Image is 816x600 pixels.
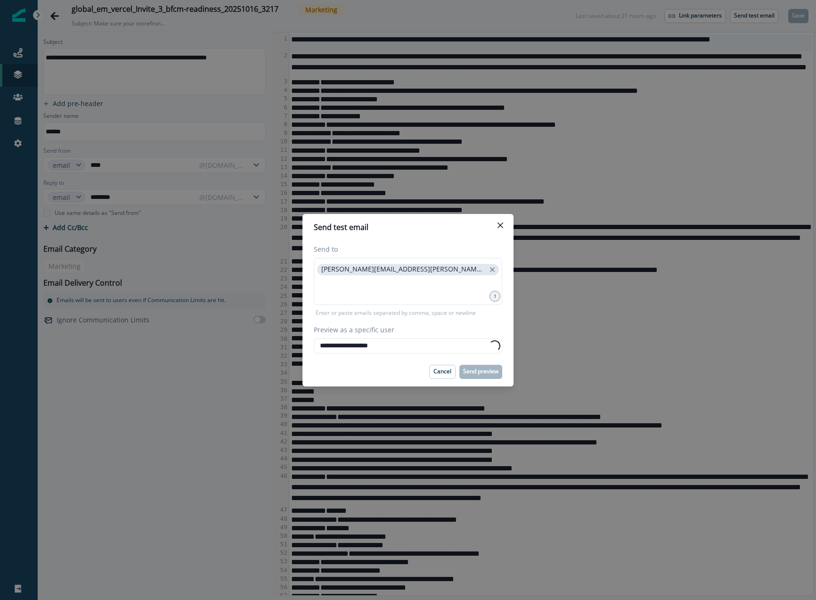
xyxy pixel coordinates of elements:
[314,222,368,233] p: Send test email
[488,265,497,274] button: close
[314,309,478,317] p: Enter or paste emails separated by comma, space or newline
[314,244,497,254] label: Send to
[314,325,497,335] label: Preview as a specific user
[490,291,500,302] div: 1
[493,218,508,233] button: Close
[321,265,485,273] p: [PERSON_NAME][EMAIL_ADDRESS][PERSON_NAME][DOMAIN_NAME]
[433,368,451,375] p: Cancel
[429,365,456,379] button: Cancel
[459,365,502,379] button: Send preview
[463,368,498,375] p: Send preview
